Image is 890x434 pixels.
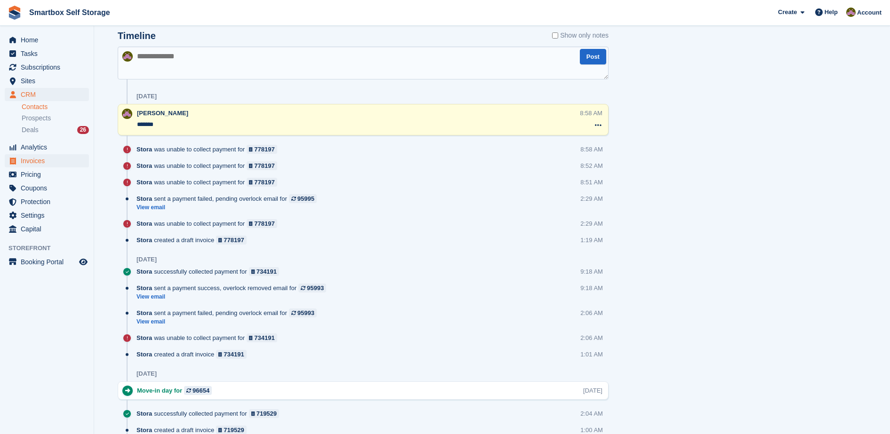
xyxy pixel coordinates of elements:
span: Help [825,8,838,17]
span: Booking Portal [21,255,77,268]
div: 8:51 AM [580,178,603,187]
div: 9:18 AM [580,267,603,276]
a: menu [5,47,89,60]
a: menu [5,255,89,268]
div: 8:52 AM [580,161,603,170]
div: sent a payment success, overlock removed email for [136,284,331,292]
button: Post [580,49,606,64]
div: [DATE] [136,93,157,100]
a: menu [5,61,89,74]
span: Invoices [21,154,77,167]
a: 719529 [249,409,280,418]
div: 778197 [254,219,274,228]
a: View email [136,318,321,326]
span: Stora [136,219,152,228]
span: Stora [136,308,152,317]
a: 734191 [249,267,280,276]
a: Deals 26 [22,125,89,135]
div: [DATE] [136,256,157,263]
div: 95993 [297,308,314,317]
a: menu [5,74,89,87]
div: 9:18 AM [580,284,603,292]
a: menu [5,88,89,101]
span: Stora [136,194,152,203]
span: Subscriptions [21,61,77,74]
a: menu [5,222,89,236]
div: was unable to collect payment for [136,178,282,187]
span: Stora [136,409,152,418]
img: Kayleigh Devlin [122,109,132,119]
a: 778197 [216,236,247,245]
h2: Timeline [118,31,156,41]
div: created a draft invoice [136,350,251,359]
a: 778197 [247,178,277,187]
span: Stora [136,267,152,276]
div: 8:58 AM [580,145,603,154]
div: 778197 [254,178,274,187]
div: 719529 [257,409,277,418]
span: Stora [136,350,152,359]
div: 734191 [224,350,244,359]
span: Account [857,8,882,17]
a: View email [136,204,321,212]
div: successfully collected payment for [136,409,284,418]
a: menu [5,141,89,154]
span: Tasks [21,47,77,60]
div: 95993 [307,284,324,292]
img: Kayleigh Devlin [122,51,133,62]
div: 2:29 AM [580,219,603,228]
a: menu [5,33,89,47]
a: 778197 [247,219,277,228]
div: created a draft invoice [136,236,251,245]
div: successfully collected payment for [136,267,284,276]
span: Protection [21,195,77,208]
a: menu [5,168,89,181]
span: Analytics [21,141,77,154]
img: Kayleigh Devlin [846,8,856,17]
span: [PERSON_NAME] [137,110,188,117]
span: Stora [136,333,152,342]
span: Stora [136,284,152,292]
div: 2:29 AM [580,194,603,203]
input: Show only notes [552,31,558,40]
span: Stora [136,236,152,245]
div: 734191 [254,333,274,342]
div: 778197 [224,236,244,245]
div: 734191 [257,267,277,276]
a: Prospects [22,113,89,123]
span: Stora [136,145,152,154]
span: Create [778,8,797,17]
div: was unable to collect payment for [136,333,282,342]
div: was unable to collect payment for [136,161,282,170]
a: 778197 [247,145,277,154]
span: Settings [21,209,77,222]
a: menu [5,154,89,167]
a: 778197 [247,161,277,170]
div: was unable to collect payment for [136,219,282,228]
div: sent a payment failed, pending overlock email for [136,194,321,203]
span: Pricing [21,168,77,181]
div: Move-in day for [137,386,216,395]
div: was unable to collect payment for [136,145,282,154]
span: Sites [21,74,77,87]
a: Contacts [22,103,89,111]
div: 95995 [297,194,314,203]
span: Deals [22,126,39,134]
label: Show only notes [552,31,609,40]
div: [DATE] [583,386,602,395]
div: 1:19 AM [580,236,603,245]
a: menu [5,181,89,195]
span: Stora [136,161,152,170]
div: 2:06 AM [580,308,603,317]
div: 2:04 AM [580,409,603,418]
a: 96654 [184,386,212,395]
div: 8:58 AM [580,109,602,118]
div: 778197 [254,161,274,170]
span: Prospects [22,114,51,123]
a: 95995 [289,194,317,203]
div: 778197 [254,145,274,154]
div: 96654 [192,386,209,395]
a: 95993 [289,308,317,317]
a: Smartbox Self Storage [25,5,114,20]
img: stora-icon-8386f47178a22dfd0bd8f6a31ec36ba5ce8667c1dd55bd0f319d3a0aa187defe.svg [8,6,22,20]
